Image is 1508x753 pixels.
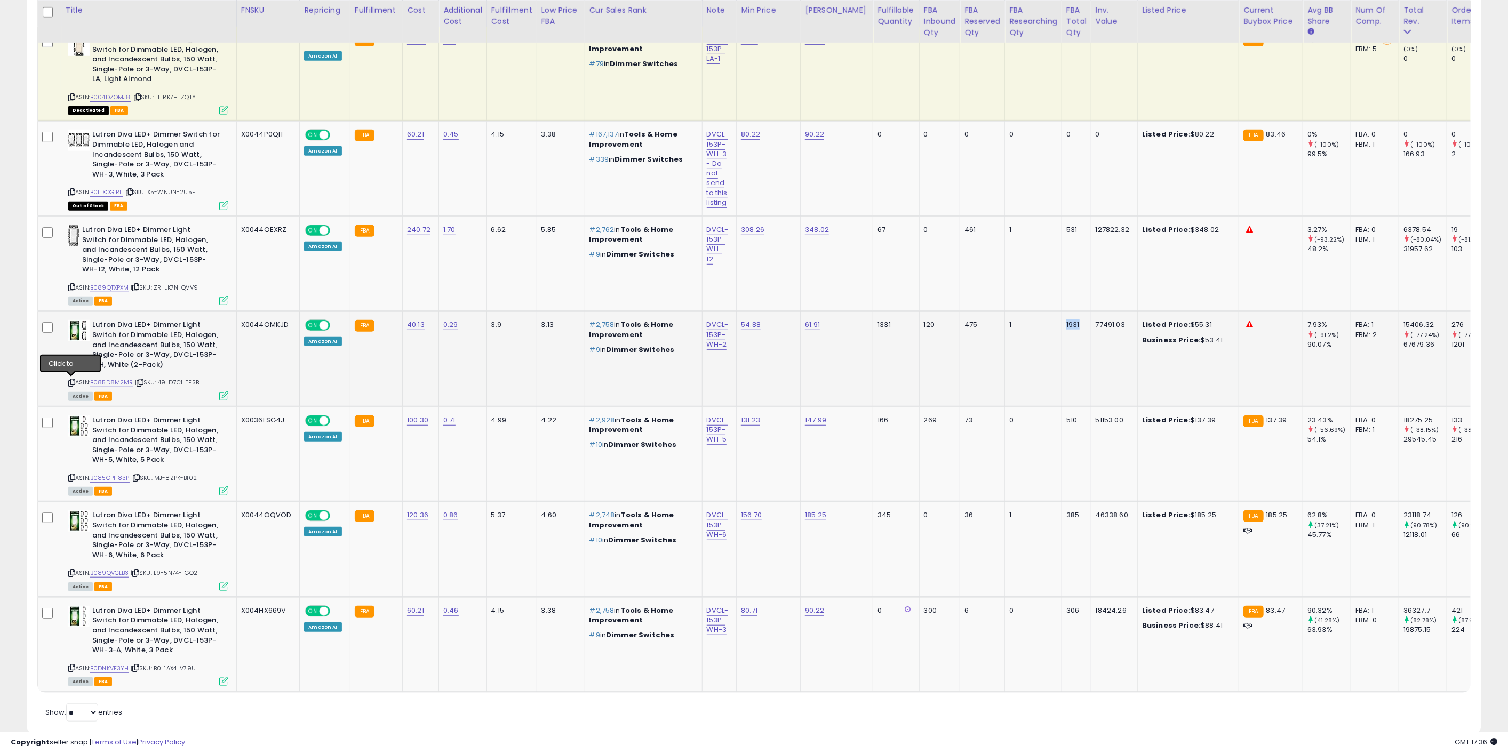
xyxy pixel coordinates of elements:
div: 1931 [1066,320,1083,330]
b: Business Price: [1142,335,1201,345]
div: Amazon AI [304,337,341,346]
div: Amazon AI [304,242,341,251]
div: X0044OMKJD [241,320,292,330]
div: FBA: 0 [1355,130,1391,139]
span: Tools & Home Improvement [589,225,674,244]
span: ON [307,416,320,426]
div: Low Price FBA [541,5,580,27]
div: 0 [1451,54,1495,63]
div: $348.02 [1142,225,1231,235]
small: FBA [1243,130,1263,141]
div: FBM: 1 [1355,520,1391,530]
img: 51J7Yd2nJUL._SL40_.jpg [68,130,90,151]
div: 90.07% [1307,340,1351,349]
p: in [589,130,694,149]
div: FBM: 1 [1355,140,1391,149]
div: FBA Reserved Qty [964,5,1000,38]
div: 18275.25 [1403,415,1447,425]
div: FBM: 1 [1355,235,1391,244]
div: 5.85 [541,225,577,235]
small: (90.78%) [1410,521,1437,530]
div: Cost [407,5,434,16]
div: Current Buybox Price [1243,5,1298,27]
div: 120 [924,320,952,330]
div: ASIN: [68,320,228,399]
div: 4.99 [491,415,529,425]
a: Terms of Use [91,737,137,747]
a: 0.29 [443,319,458,330]
span: | SKU: L9-5N74-TGO2 [131,568,197,577]
div: 6378.54 [1403,225,1447,235]
small: FBA [1243,510,1263,522]
div: FBA: 1 [1355,320,1391,330]
div: Num of Comp. [1355,5,1394,27]
div: 269 [924,415,952,425]
div: 0 [964,130,996,139]
span: | SKU: LI-RK7H-ZQTY [132,93,196,101]
span: #2,928 [589,415,615,425]
b: Listed Price: [1142,129,1191,139]
b: Listed Price: [1142,225,1191,235]
span: OFF [329,511,346,520]
div: 6.62 [491,225,529,235]
b: Lutron Diva LED+ Dimmer Light Switch for Dimmable LED, Halogen, and Incandescent Bulbs, 150 Watt,... [92,35,222,87]
a: 1.70 [443,225,456,235]
div: X004HX669V [241,606,292,615]
small: FBA [355,510,374,522]
span: 137.39 [1266,415,1287,425]
div: FBM: 1 [1355,425,1391,435]
small: (-100%) [1410,140,1435,149]
div: Avg BB Share [1307,5,1346,27]
span: 83.47 [1266,605,1286,615]
a: 0.86 [443,510,458,520]
div: ASIN: [68,415,228,494]
b: Listed Price: [1142,605,1191,615]
a: 185.25 [805,510,826,520]
p: in [589,59,694,69]
div: 0% [1307,130,1351,139]
div: 0 [924,225,952,235]
div: FBA: 0 [1355,225,1391,235]
a: DVCL-153P-WH-2 [707,319,729,349]
div: 1 [1009,320,1054,330]
div: Fulfillment [355,5,398,16]
div: Listed Price [1142,5,1234,16]
small: (90.91%) [1458,521,1484,530]
a: B089QVCLB3 [90,568,129,578]
div: 62.8% [1307,510,1351,520]
div: 0 [1009,606,1054,615]
img: 41EvLm+UNHL._SL40_.jpg [68,320,90,341]
div: 3.13 [541,320,577,330]
a: B01LXOG1RL [90,188,123,197]
div: 5.37 [491,510,529,520]
div: 133 [1451,415,1495,425]
div: X0044P0QIT [241,130,292,139]
small: (0%) [1451,45,1466,53]
div: 166 [877,415,911,425]
a: 240.72 [407,225,430,235]
small: (-56.69%) [1314,426,1345,434]
span: Dimmer Switches [608,535,676,545]
span: #2,758 [589,319,615,330]
small: (37.21%) [1314,521,1339,530]
div: Min Price [741,5,796,16]
b: Lutron Diva LED+ Dimmer Light Switch for Dimmable LED, Halogen, and Incandescent Bulbs, 150 Watt,... [92,510,222,563]
div: 23.43% [1307,415,1351,425]
a: 100.30 [407,415,428,426]
span: FBA [94,392,113,401]
span: Tools & Home Improvement [589,415,674,435]
p: in [589,35,694,54]
b: Lutron Diva LED+ Dimmer Light Switch for Dimmable LED, Halogen, and Incandescent Bulbs, 150 Watt,... [92,415,222,468]
a: 0.71 [443,415,456,426]
div: Inv. value [1096,5,1133,27]
span: Dimmer Switches [606,249,674,259]
div: 3.38 [541,130,577,139]
span: | SKU: ZR-LK7N-QVV9 [131,283,198,292]
div: 1 [1009,225,1054,235]
div: Repricing [304,5,345,16]
a: 131.23 [741,415,760,426]
div: 6 [964,606,996,615]
span: Dimmer Switches [606,345,674,355]
div: 54.1% [1307,435,1351,444]
img: 41tYk83cN+L._SL40_.jpg [68,225,79,246]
